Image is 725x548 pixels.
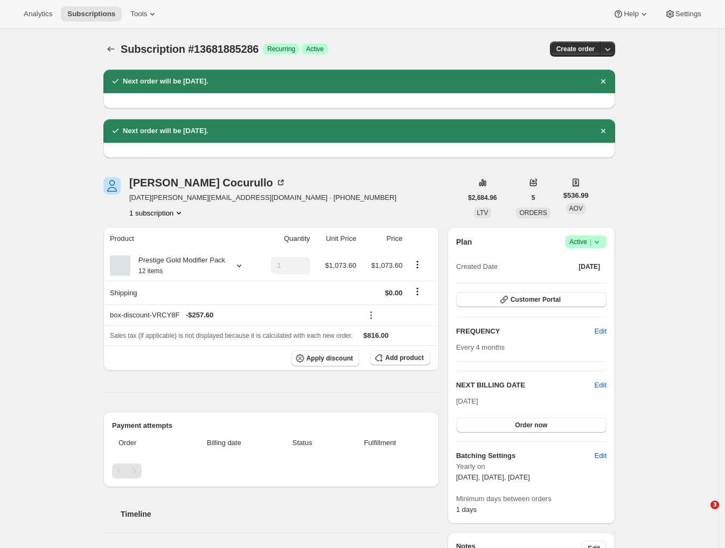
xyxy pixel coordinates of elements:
iframe: Intercom live chat [688,501,714,526]
h2: NEXT BILLING DATE [456,380,595,391]
span: $2,684.96 [468,193,497,202]
button: Apply discount [291,350,360,366]
h6: Batching Settings [456,450,595,461]
span: LTV [477,209,488,217]
span: Subscriptions [67,10,115,18]
span: $1,073.60 [325,261,357,269]
span: Help [624,10,638,18]
span: Created Date [456,261,498,272]
span: [DATE] [456,397,478,405]
button: Settings [658,6,708,22]
span: Settings [675,10,701,18]
button: Subscriptions [61,6,122,22]
span: Order now [515,421,547,429]
span: AOV [569,205,583,212]
span: Sales tax (if applicable) is not displayed because it is calculated with each new order. [110,332,353,339]
span: 5 [532,193,535,202]
button: Customer Portal [456,292,607,307]
span: 1 days [456,505,477,514]
span: Create order [556,45,595,53]
span: | [590,238,591,246]
button: $2,684.96 [462,190,503,205]
span: Edit [595,326,607,337]
button: Create order [550,41,601,57]
button: Product actions [129,207,184,218]
button: Help [607,6,656,22]
button: Shipping actions [409,286,426,297]
nav: Pagination [112,463,430,478]
th: Shipping [103,281,257,304]
th: Quantity [257,227,313,251]
th: Order [112,431,177,455]
span: Every 4 months [456,343,505,351]
span: 3 [710,501,719,509]
span: Minimum days between orders [456,494,607,504]
span: Add product [385,353,423,362]
h2: Next order will be [DATE]. [123,76,208,87]
span: Billing date [180,438,269,448]
button: Edit [595,380,607,391]
h2: Next order will be [DATE]. [123,126,208,136]
span: Noel Cocurullo [103,177,121,195]
span: Fulfillment [336,438,423,448]
span: - $257.60 [186,310,213,321]
th: Unit Price [313,227,360,251]
th: Product [103,227,257,251]
span: ORDERS [519,209,547,217]
span: Subscription #13681885286 [121,43,259,55]
span: Status [275,438,330,448]
h2: Payment attempts [112,420,430,431]
span: Tools [130,10,147,18]
button: Product actions [409,259,426,270]
button: Order now [456,418,607,433]
span: Edit [595,450,607,461]
span: Active [569,237,602,247]
span: [DATE][PERSON_NAME][EMAIL_ADDRESS][DOMAIN_NAME] · [PHONE_NUMBER] [129,192,396,203]
span: $536.99 [563,190,589,201]
span: Analytics [24,10,52,18]
span: Recurring [267,45,295,53]
button: Analytics [17,6,59,22]
span: $0.00 [385,289,403,297]
span: [DATE], [DATE], [DATE] [456,473,530,481]
div: [PERSON_NAME] Cocurullo [129,177,286,188]
span: Active [306,45,324,53]
button: Dismiss notification [596,123,611,138]
span: [DATE] [578,262,600,271]
button: Edit [588,323,613,340]
button: Dismiss notification [596,74,611,89]
button: Subscriptions [103,41,118,57]
button: Edit [588,447,613,464]
span: $1,073.60 [371,261,402,269]
h2: Plan [456,237,472,247]
th: Price [359,227,406,251]
span: $816.00 [364,331,389,339]
h2: Timeline [121,509,439,519]
span: Customer Portal [511,295,561,304]
small: 12 items [138,267,163,275]
span: Yearly on [456,461,607,472]
div: Prestige Gold Modifier Pack [130,255,225,276]
div: box-discount-VRCY8F [110,310,356,321]
span: Apply discount [306,354,353,363]
button: Add product [370,350,430,365]
button: Tools [124,6,164,22]
h2: FREQUENCY [456,326,595,337]
button: 5 [525,190,542,205]
button: [DATE] [572,259,607,274]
